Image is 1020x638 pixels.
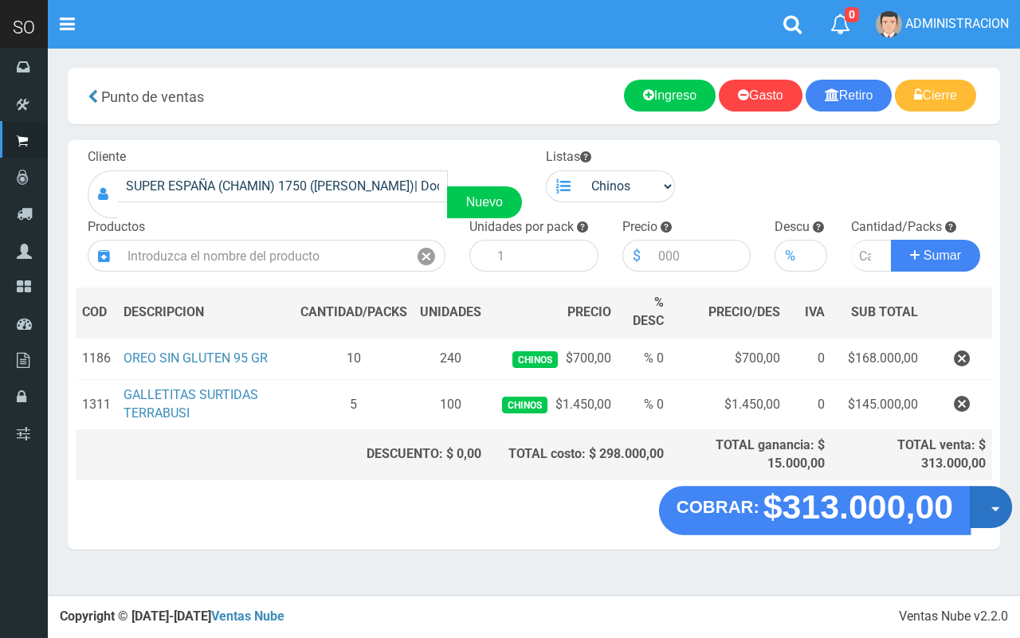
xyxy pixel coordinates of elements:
div: % [775,240,805,272]
a: Ventas Nube [211,609,284,624]
input: Cantidad [851,240,892,272]
td: 5 [294,380,414,430]
td: 0 [787,338,831,380]
td: $168.000,00 [831,338,924,380]
div: Ventas Nube v2.2.0 [899,608,1008,626]
td: $145.000,00 [831,380,924,430]
input: 000 [650,240,751,272]
span: Punto de ventas [101,88,204,105]
td: % 0 [618,380,670,430]
button: COBRAR: $313.000,00 [659,487,971,536]
th: UNIDADES [414,288,488,338]
label: Unidades por pack [469,218,574,237]
th: DES [117,288,294,338]
td: $700,00 [488,338,618,380]
a: Nuevo [447,186,522,218]
th: COD [76,288,117,338]
div: TOTAL venta: $ 313.000,00 [838,436,986,473]
span: PRECIO/DES [708,304,780,319]
td: $1.450,00 [488,380,618,430]
input: 1 [489,240,598,272]
input: Consumidor Final [118,170,448,202]
strong: Copyright © [DATE]-[DATE] [60,609,284,624]
td: 100 [414,380,488,430]
td: 10 [294,338,414,380]
span: CRIPCION [147,304,204,319]
div: TOTAL costo: $ 298.000,00 [494,445,664,464]
a: OREO SIN GLUTEN 95 GR [124,350,268,366]
a: GALLETITAS SURTIDAS TERRABUSI [124,387,258,421]
span: Chinos [502,397,547,413]
span: PRECIO [567,303,611,322]
div: DESCUENTO: $ 0,00 [300,445,481,464]
td: % 0 [618,338,670,380]
span: Sumar [924,249,961,262]
td: $1.450,00 [670,380,787,430]
a: Gasto [719,80,802,112]
span: Chinos [512,351,558,368]
span: ADMINISTRACION [905,16,1009,31]
label: Productos [88,218,145,237]
div: $ [622,240,650,272]
th: CANTIDAD/PACKS [294,288,414,338]
strong: COBRAR: [677,498,759,517]
label: Precio [622,218,657,237]
label: Cantidad/Packs [851,218,942,237]
td: 0 [787,380,831,430]
div: TOTAL ganancia: $ 15.000,00 [677,436,825,473]
input: 000 [805,240,827,272]
label: Descu [775,218,810,237]
button: Sumar [891,240,980,272]
a: Cierre [895,80,976,112]
td: $700,00 [670,338,787,380]
a: Ingreso [624,80,716,112]
label: Cliente [88,148,126,166]
span: IVA [805,304,825,319]
label: Listas [546,148,591,166]
input: Introduzca el nombre del producto [120,240,408,272]
td: 240 [414,338,488,380]
a: Retiro [806,80,892,112]
td: 1186 [76,338,117,380]
strong: $313.000,00 [763,488,954,526]
span: SUB TOTAL [851,303,918,322]
img: User Image [876,11,902,37]
td: 1311 [76,380,117,430]
span: 0 [845,7,859,22]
